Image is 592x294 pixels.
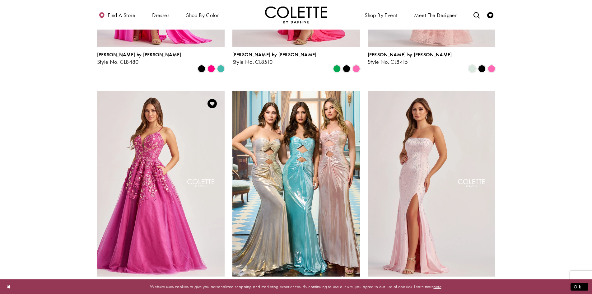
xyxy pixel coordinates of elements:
[486,6,495,23] a: Check Wishlist
[97,51,181,58] span: [PERSON_NAME] by [PERSON_NAME]
[343,65,350,72] i: Black
[184,6,220,23] span: Shop by color
[333,65,341,72] i: Emerald
[571,283,588,291] button: Submit Dialog
[265,6,327,23] a: Visit Home Page
[97,52,181,65] div: Colette by Daphne Style No. CL8480
[232,51,317,58] span: [PERSON_NAME] by [PERSON_NAME]
[368,58,408,65] span: Style No. CL8415
[468,65,476,72] i: Light Sage
[45,282,547,291] p: Website uses cookies to give you personalized shopping and marketing experiences. By continuing t...
[232,58,273,65] span: Style No. CL8510
[97,91,225,277] a: Visit Colette by Daphne Style No. CL8420 Page
[488,65,495,72] i: Pink
[265,6,327,23] img: Colette by Daphne
[352,65,360,72] i: Pink
[478,65,486,72] i: Black
[207,65,215,72] i: Hot Pink
[4,281,14,292] button: Close Dialog
[368,91,495,277] a: Visit Colette by Daphne Style No. CL8570 Page
[368,51,452,58] span: [PERSON_NAME] by [PERSON_NAME]
[363,6,399,23] span: Shop By Event
[365,12,397,18] span: Shop By Event
[434,283,441,290] a: here
[232,91,360,277] a: Visit Colette by Daphne Style No. CL8545 Page
[198,65,205,72] i: Black
[368,52,452,65] div: Colette by Daphne Style No. CL8415
[186,12,219,18] span: Shop by color
[108,12,135,18] span: Find a store
[413,6,459,23] a: Meet the designer
[414,12,457,18] span: Meet the designer
[206,97,219,110] a: Add to Wishlist
[97,6,137,23] a: Find a store
[151,6,171,23] span: Dresses
[217,65,225,72] i: Turquoise
[97,58,139,65] span: Style No. CL8480
[152,12,169,18] span: Dresses
[472,6,481,23] a: Toggle search
[232,52,317,65] div: Colette by Daphne Style No. CL8510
